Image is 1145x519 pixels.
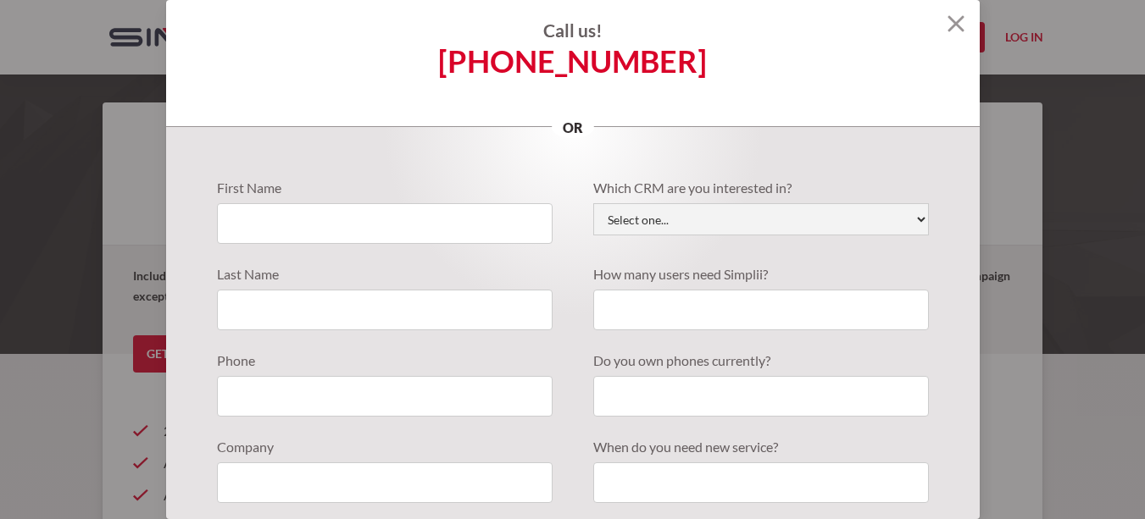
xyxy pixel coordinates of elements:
label: Last Name [217,264,553,284]
h4: Call us! [166,20,980,41]
label: Company [217,437,553,457]
label: Phone [217,351,553,371]
p: or [552,118,594,138]
label: When do you need new service? [593,437,929,457]
label: First Name [217,178,553,198]
label: Which CRM are you interested in? [593,178,929,198]
label: Do you own phones currently? [593,351,929,371]
a: [PHONE_NUMBER] [438,51,707,71]
label: How many users need Simplii? [593,264,929,284]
